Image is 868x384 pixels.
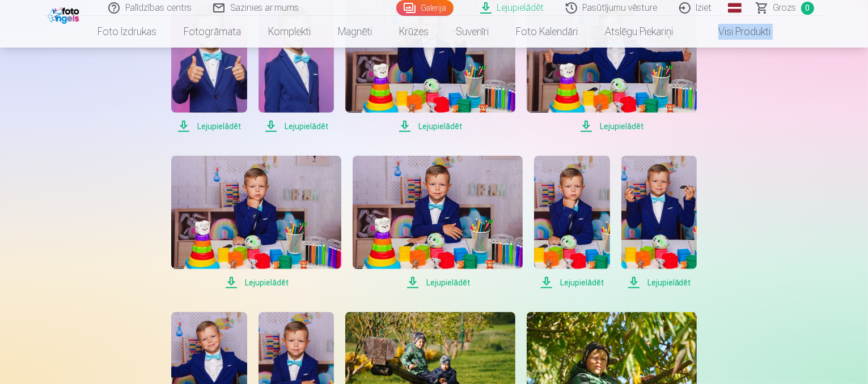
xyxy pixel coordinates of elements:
a: Lejupielādēt [353,156,523,289]
a: Krūzes [386,16,442,48]
span: Grozs [773,1,797,15]
a: Foto izdrukas [84,16,170,48]
a: Suvenīri [442,16,502,48]
span: Lejupielādēt [527,120,697,133]
span: Lejupielādēt [534,276,609,289]
span: Lejupielādēt [171,276,341,289]
span: Lejupielādēt [621,276,697,289]
a: Atslēgu piekariņi [591,16,687,48]
span: Lejupielādēt [353,276,523,289]
a: Komplekti [255,16,324,48]
a: Lejupielādēt [621,156,697,289]
span: 0 [801,2,814,15]
a: Magnēti [324,16,386,48]
a: Lejupielādēt [534,156,609,289]
a: Fotogrāmata [170,16,255,48]
span: Lejupielādēt [171,120,247,133]
a: Foto kalendāri [502,16,591,48]
span: Lejupielādēt [259,120,334,133]
img: /fa1 [48,5,82,24]
a: Visi produkti [687,16,784,48]
a: Lejupielādēt [171,156,341,289]
span: Lejupielādēt [345,120,515,133]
